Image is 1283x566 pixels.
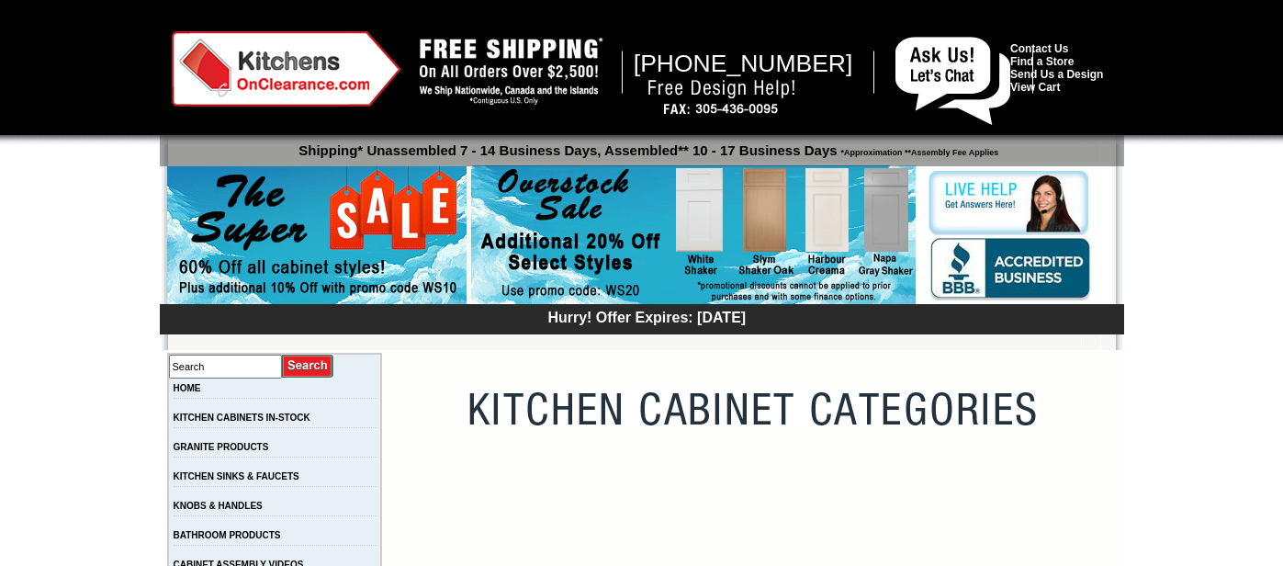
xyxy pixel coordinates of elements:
[174,413,310,423] a: KITCHEN CABINETS IN-STOCK
[838,143,999,157] span: *Approximation **Assembly Fee Applies
[169,307,1124,326] div: Hurry! Offer Expires: [DATE]
[174,530,281,540] a: BATHROOM PRODUCTS
[1010,42,1068,55] a: Contact Us
[1010,81,1060,94] a: View Cart
[282,354,334,379] input: Submit
[1010,68,1103,81] a: Send Us a Design
[172,31,401,107] img: Kitchens on Clearance Logo
[174,442,269,452] a: GRANITE PRODUCTS
[634,50,853,77] span: [PHONE_NUMBER]
[1010,55,1074,68] a: Find a Store
[174,383,201,393] a: HOME
[174,501,263,511] a: KNOBS & HANDLES
[169,134,1124,158] p: Shipping* Unassembled 7 - 14 Business Days, Assembled** 10 - 17 Business Days
[174,471,299,481] a: KITCHEN SINKS & FAUCETS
